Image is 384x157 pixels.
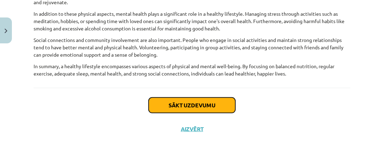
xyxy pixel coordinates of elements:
button: Aizvērt [179,126,205,133]
p: Social connections and community involvement are also important. People who engage in social acti... [34,36,350,58]
p: In addition to these physical aspects, mental health plays a significant role in a healthy lifest... [34,10,350,32]
img: icon-close-lesson-0947bae3869378f0d4975bcd49f059093ad1ed9edebbc8119c70593378902aed.svg [5,29,7,33]
p: In summary, a healthy lifestyle encompasses various aspects of physical and mental well-being. By... [34,63,350,77]
button: Sākt uzdevumu [149,98,235,113]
